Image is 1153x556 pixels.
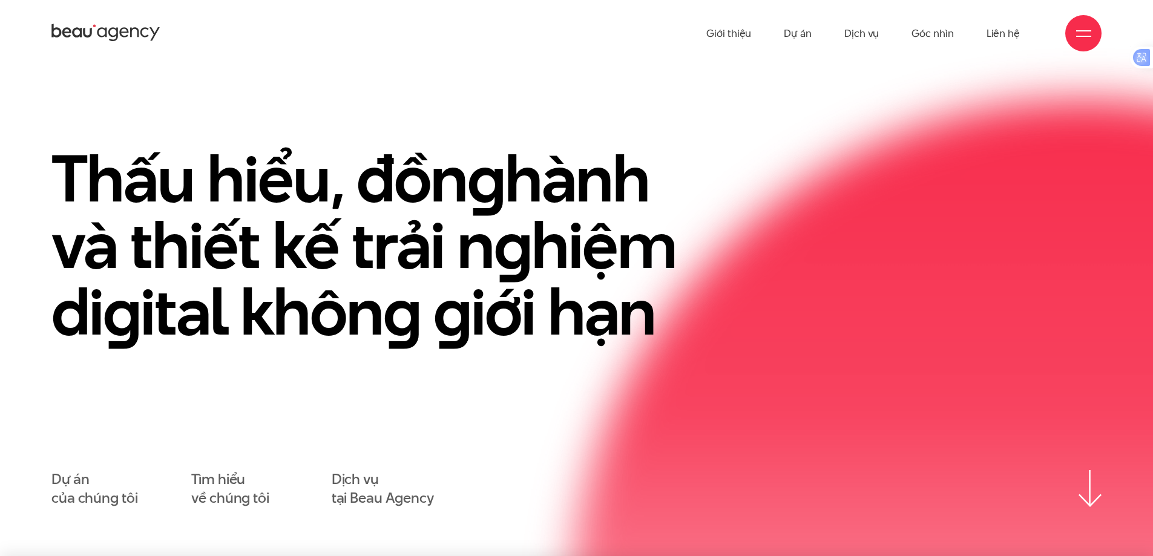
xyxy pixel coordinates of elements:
[467,133,505,224] en: g
[433,266,471,357] en: g
[51,470,137,508] a: Dự áncủa chúng tôi
[383,266,421,357] en: g
[103,266,140,357] en: g
[332,470,434,508] a: Dịch vụtại Beau Agency
[494,200,531,290] en: g
[51,145,717,345] h1: Thấu hiểu, đồn hành và thiết kế trải n hiệm di ital khôn iới hạn
[191,470,269,508] a: Tìm hiểuvề chúng tôi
